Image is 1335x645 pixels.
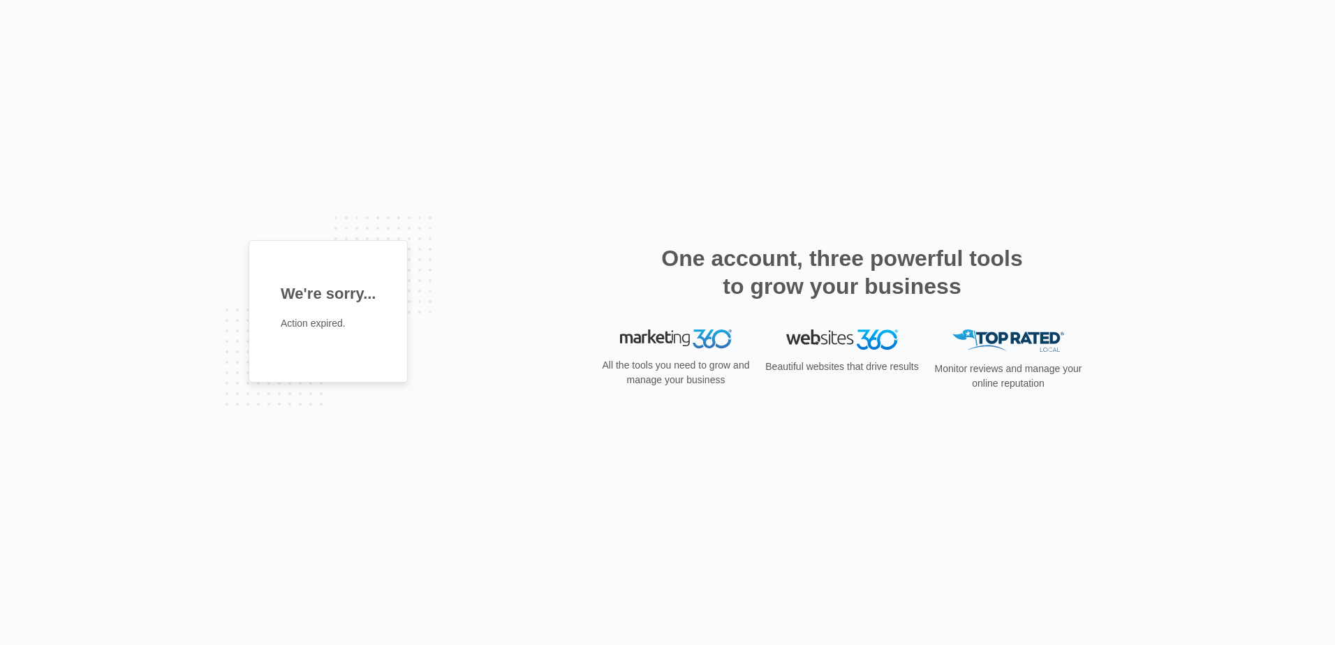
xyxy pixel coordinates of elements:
[930,362,1086,391] p: Monitor reviews and manage your online reputation
[657,244,1027,300] h2: One account, three powerful tools to grow your business
[281,282,376,305] h1: We're sorry...
[764,359,920,374] p: Beautiful websites that drive results
[952,329,1064,353] img: Top Rated Local
[281,316,376,331] p: Action expired.
[620,329,732,349] img: Marketing 360
[786,329,898,350] img: Websites 360
[598,358,754,387] p: All the tools you need to grow and manage your business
